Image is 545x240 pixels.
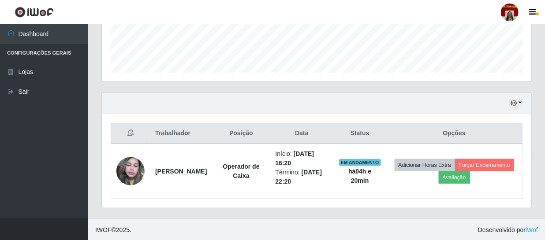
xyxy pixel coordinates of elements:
[15,7,54,18] img: CoreUI Logo
[223,163,259,179] strong: Operador de Caixa
[439,171,470,184] button: Avaliação
[395,159,455,171] button: Adicionar Horas Extra
[270,123,334,144] th: Data
[116,153,145,190] img: 1634907805222.jpeg
[526,226,538,233] a: iWof
[212,123,270,144] th: Posição
[150,123,212,144] th: Trabalhador
[95,225,131,235] span: © 2025 .
[95,226,112,233] span: IWOF
[333,123,386,144] th: Status
[386,123,522,144] th: Opções
[276,150,314,166] time: [DATE] 16:20
[339,159,381,166] span: EM ANDAMENTO
[276,149,328,168] li: Início:
[155,168,207,175] strong: [PERSON_NAME]
[478,225,538,235] span: Desenvolvido por
[348,168,371,184] strong: há 04 h e 20 min
[276,168,328,186] li: Término:
[455,159,514,171] button: Forçar Encerramento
